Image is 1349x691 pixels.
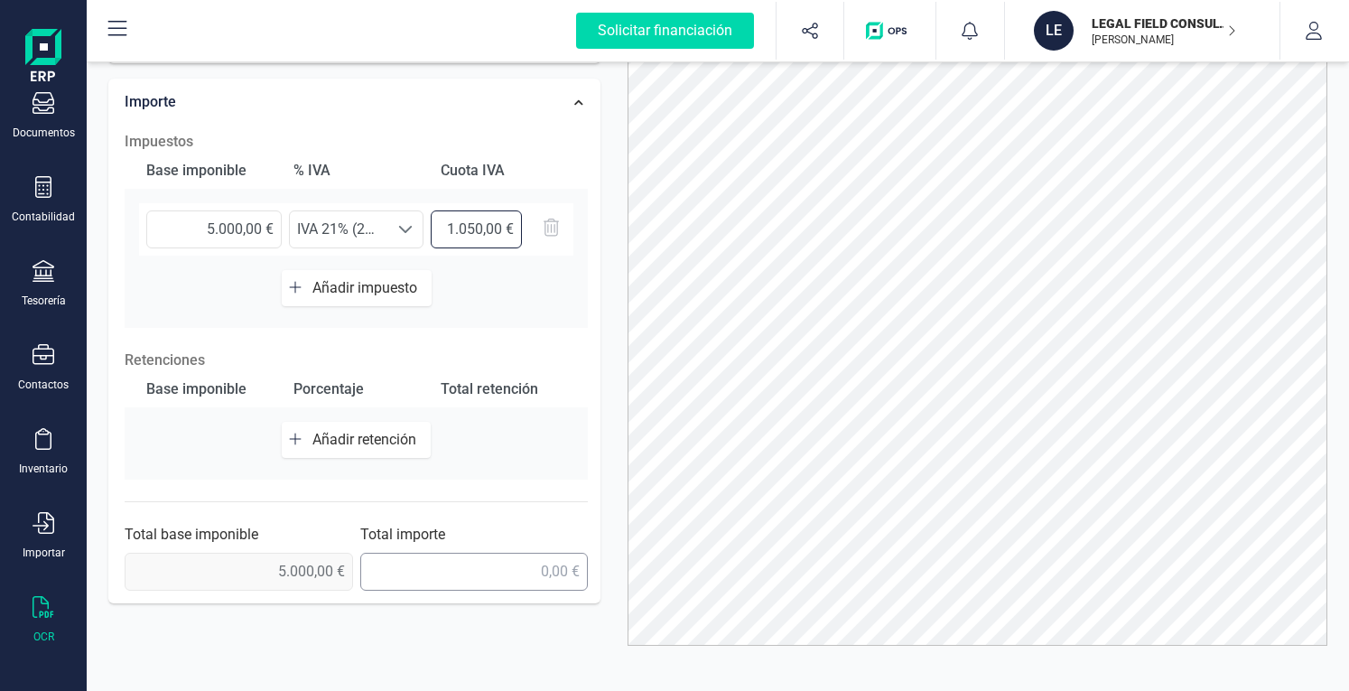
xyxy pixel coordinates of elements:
[282,270,432,306] button: Añadir impuesto
[554,2,776,60] button: Solicitar financiación
[125,350,588,371] p: Retenciones
[855,2,925,60] button: Logo de OPS
[312,431,423,448] span: Añadir retención
[431,210,521,248] input: 0,00 €
[1034,11,1074,51] div: LE
[576,13,754,49] div: Solicitar financiación
[18,378,69,392] div: Contactos
[360,553,589,591] input: 0,00 €
[866,22,914,40] img: Logo de OPS
[433,371,573,407] div: Total retención
[1027,2,1258,60] button: LELEGAL FIELD CONSULTORES Y ABOGADOS SLP[PERSON_NAME]
[19,462,68,476] div: Inventario
[13,126,75,140] div: Documentos
[146,210,282,248] input: 0,00 €
[125,131,588,153] h2: Impuestos
[1092,14,1236,33] p: LEGAL FIELD CONSULTORES Y ABOGADOS SLP
[139,371,279,407] div: Base imponible
[1092,33,1236,47] p: [PERSON_NAME]
[433,153,573,189] div: Cuota IVA
[23,546,65,560] div: Importar
[282,422,431,458] button: Añadir retención
[125,524,258,546] label: Total base imponible
[286,371,426,407] div: Porcentaje
[12,210,75,224] div: Contabilidad
[312,279,424,296] span: Añadir impuesto
[139,153,279,189] div: Base imponible
[290,211,389,247] span: IVA 21% (21%)
[360,524,445,546] label: Total importe
[25,29,61,87] img: Logo Finanedi
[286,153,426,189] div: % IVA
[33,630,54,644] div: OCR
[125,93,176,110] span: Importe
[22,294,66,308] div: Tesorería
